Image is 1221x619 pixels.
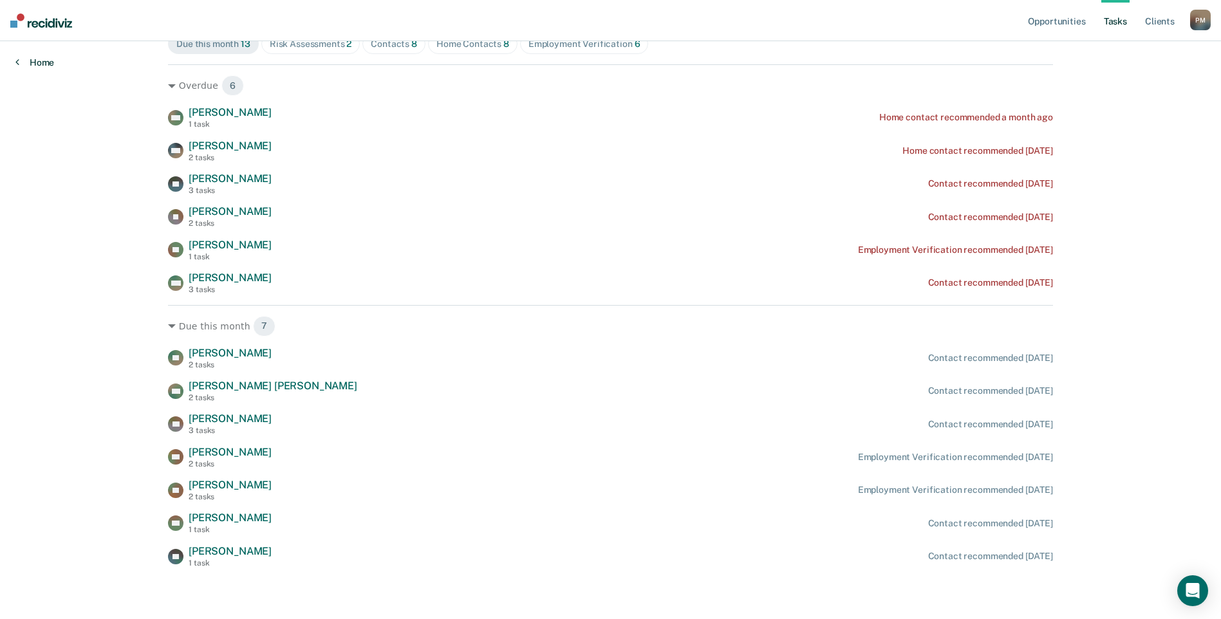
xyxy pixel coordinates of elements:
[189,205,272,217] span: [PERSON_NAME]
[221,75,244,96] span: 6
[928,419,1053,430] div: Contact recommended [DATE]
[189,140,272,152] span: [PERSON_NAME]
[189,272,272,284] span: [PERSON_NAME]
[902,145,1053,156] div: Home contact recommended [DATE]
[189,153,272,162] div: 2 tasks
[928,551,1053,562] div: Contact recommended [DATE]
[928,212,1053,223] div: Contact recommended [DATE]
[189,380,357,392] span: [PERSON_NAME] [PERSON_NAME]
[189,492,272,501] div: 2 tasks
[168,316,1053,337] div: Due this month 7
[253,316,275,337] span: 7
[928,353,1053,364] div: Contact recommended [DATE]
[346,39,351,49] span: 2
[928,385,1053,396] div: Contact recommended [DATE]
[189,120,272,129] div: 1 task
[411,39,417,49] span: 8
[189,360,272,369] div: 2 tasks
[189,219,272,228] div: 2 tasks
[189,426,272,435] div: 3 tasks
[436,39,509,50] div: Home Contacts
[1190,10,1211,30] div: P M
[189,186,272,195] div: 3 tasks
[189,252,272,261] div: 1 task
[371,39,417,50] div: Contacts
[189,545,272,557] span: [PERSON_NAME]
[189,239,272,251] span: [PERSON_NAME]
[858,452,1053,463] div: Employment Verification recommended [DATE]
[189,285,272,294] div: 3 tasks
[1190,10,1211,30] button: PM
[10,14,72,28] img: Recidiviz
[928,518,1053,529] div: Contact recommended [DATE]
[15,57,54,68] a: Home
[528,39,640,50] div: Employment Verification
[189,512,272,524] span: [PERSON_NAME]
[189,106,272,118] span: [PERSON_NAME]
[168,75,1053,96] div: Overdue 6
[189,479,272,491] span: [PERSON_NAME]
[928,178,1053,189] div: Contact recommended [DATE]
[270,39,352,50] div: Risk Assessments
[635,39,640,49] span: 6
[858,485,1053,495] div: Employment Verification recommended [DATE]
[858,245,1053,255] div: Employment Verification recommended [DATE]
[189,446,272,458] span: [PERSON_NAME]
[189,459,272,468] div: 2 tasks
[503,39,509,49] span: 8
[189,525,272,534] div: 1 task
[189,393,357,402] div: 2 tasks
[189,172,272,185] span: [PERSON_NAME]
[176,39,250,50] div: Due this month
[928,277,1053,288] div: Contact recommended [DATE]
[1177,575,1208,606] div: Open Intercom Messenger
[189,347,272,359] span: [PERSON_NAME]
[189,412,272,425] span: [PERSON_NAME]
[241,39,250,49] span: 13
[189,559,272,568] div: 1 task
[879,112,1053,123] div: Home contact recommended a month ago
